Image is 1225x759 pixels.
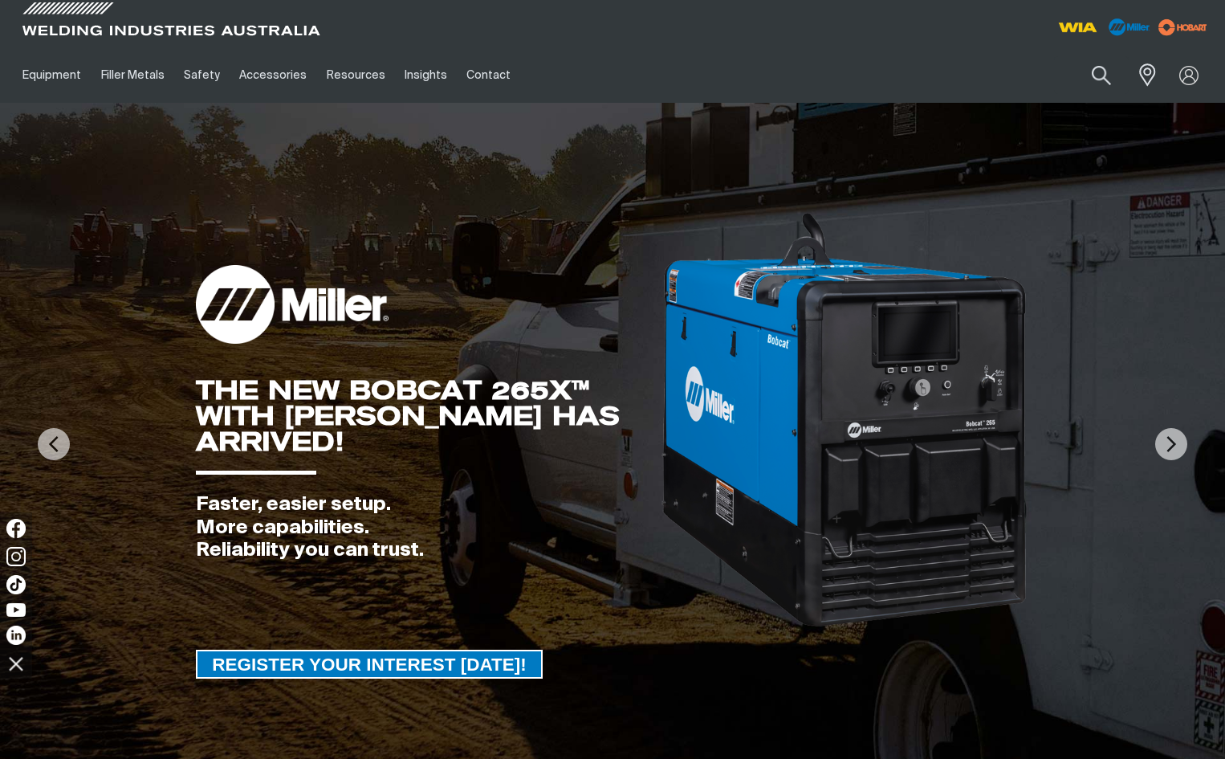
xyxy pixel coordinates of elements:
button: Search products [1074,56,1129,94]
img: miller [1154,15,1212,39]
img: NextArrow [1155,428,1187,460]
img: PrevArrow [38,428,70,460]
a: Safety [174,47,230,103]
img: Instagram [6,547,26,566]
a: Contact [457,47,520,103]
img: YouTube [6,603,26,617]
a: Filler Metals [91,47,173,103]
a: Insights [395,47,457,103]
input: Product name or item number... [1054,56,1129,94]
img: LinkedIn [6,626,26,645]
img: hide socials [2,650,30,677]
a: Equipment [13,47,91,103]
div: THE NEW BOBCAT 265X™ WITH [PERSON_NAME] HAS ARRIVED! [196,377,660,455]
div: Faster, easier setup. More capabilities. Reliability you can trust. [196,493,660,562]
a: REGISTER YOUR INTEREST TODAY! [196,650,543,679]
img: Facebook [6,519,26,538]
img: TikTok [6,575,26,594]
a: Accessories [230,47,316,103]
nav: Main [13,47,913,103]
a: Resources [317,47,395,103]
span: REGISTER YOUR INTEREST [DATE]! [197,650,541,679]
